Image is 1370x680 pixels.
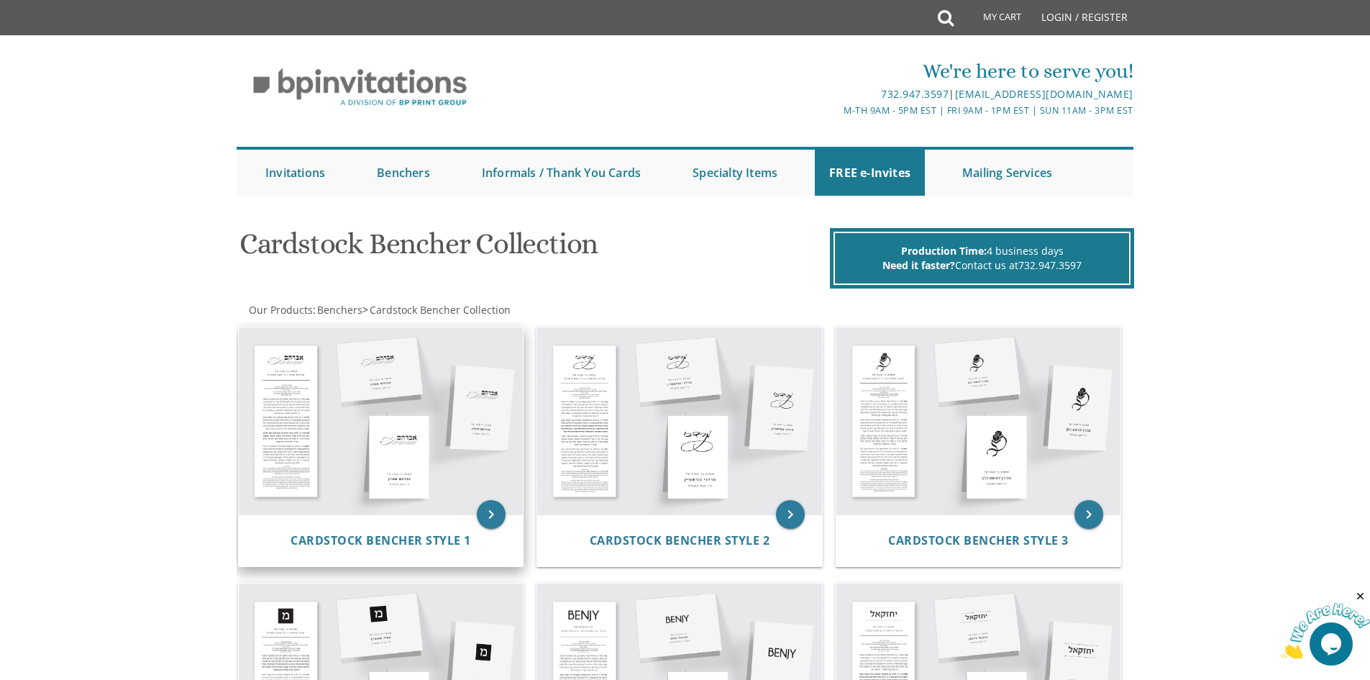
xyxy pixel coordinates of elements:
[537,327,822,514] img: Cardstock Bencher Style 2
[815,150,925,196] a: FREE e-Invites
[477,500,506,529] a: keyboard_arrow_right
[237,58,483,117] img: BP Invitation Loft
[888,534,1069,548] a: Cardstock Bencher Style 3
[316,303,362,317] a: Benchers
[536,103,1133,118] div: M-Th 9am - 5pm EST | Fri 9am - 1pm EST | Sun 11am - 3pm EST
[368,303,511,317] a: Cardstock Bencher Collection
[948,150,1067,196] a: Mailing Services
[317,303,362,317] span: Benchers
[678,150,792,196] a: Specialty Items
[237,303,685,317] div: :
[291,534,471,548] a: Cardstock Bencher Style 1
[955,87,1133,101] a: [EMAIL_ADDRESS][DOMAIN_NAME]
[1281,590,1370,658] iframe: chat widget
[952,1,1031,37] a: My Cart
[834,232,1131,285] div: 4 business days Contact us at
[1018,258,1082,272] a: 732.947.3597
[590,534,770,548] a: Cardstock Bencher Style 2
[836,327,1121,514] img: Cardstock Bencher Style 3
[362,150,444,196] a: Benchers
[536,57,1133,86] div: We're here to serve you!
[467,150,655,196] a: Informals / Thank You Cards
[590,532,770,548] span: Cardstock Bencher Style 2
[881,87,949,101] a: 732.947.3597
[888,532,1069,548] span: Cardstock Bencher Style 3
[370,303,511,317] span: Cardstock Bencher Collection
[247,303,313,317] a: Our Products
[239,228,826,271] h1: Cardstock Bencher Collection
[536,86,1133,103] div: |
[776,500,805,529] a: keyboard_arrow_right
[251,150,339,196] a: Invitations
[1074,500,1103,529] a: keyboard_arrow_right
[239,327,524,514] img: Cardstock Bencher Style 1
[901,244,987,258] span: Production Time:
[291,532,471,548] span: Cardstock Bencher Style 1
[882,258,955,272] span: Need it faster?
[362,303,511,317] span: >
